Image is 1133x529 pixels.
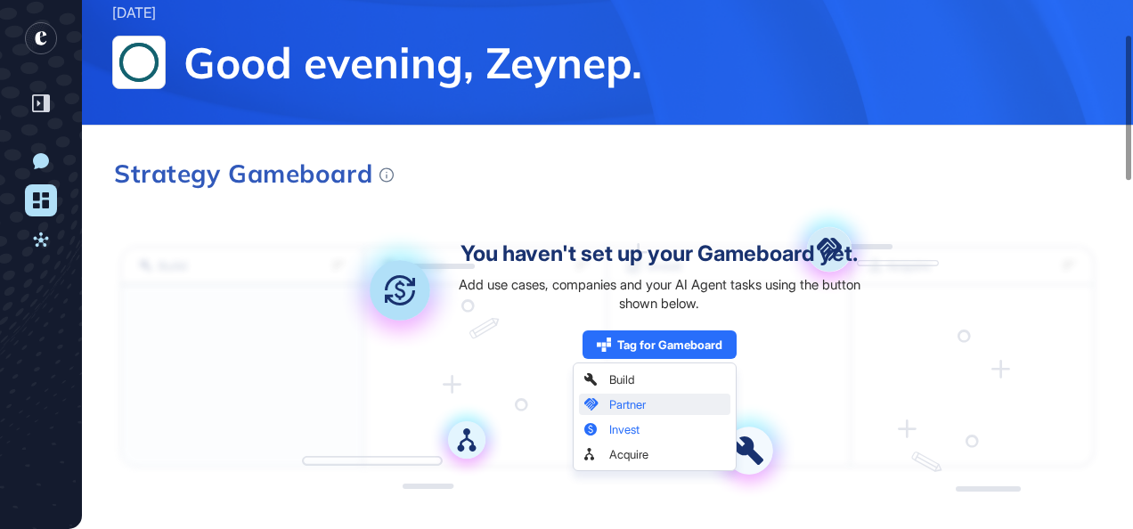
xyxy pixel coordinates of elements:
img: partner.aac698ea.svg [785,205,874,294]
div: entrapeer-logo [25,22,57,54]
div: [DATE] [112,2,156,25]
div: Strategy Gameboard [114,161,394,186]
div: You haven't set up your Gameboard yet. [461,243,858,264]
span: Good evening, Zeynep. [183,36,1101,89]
div: Add use cases, companies and your AI Agent tasks using the button shown below. [450,275,869,313]
img: acquire.a709dd9a.svg [430,403,503,476]
img: invest.bd05944b.svg [341,232,459,349]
